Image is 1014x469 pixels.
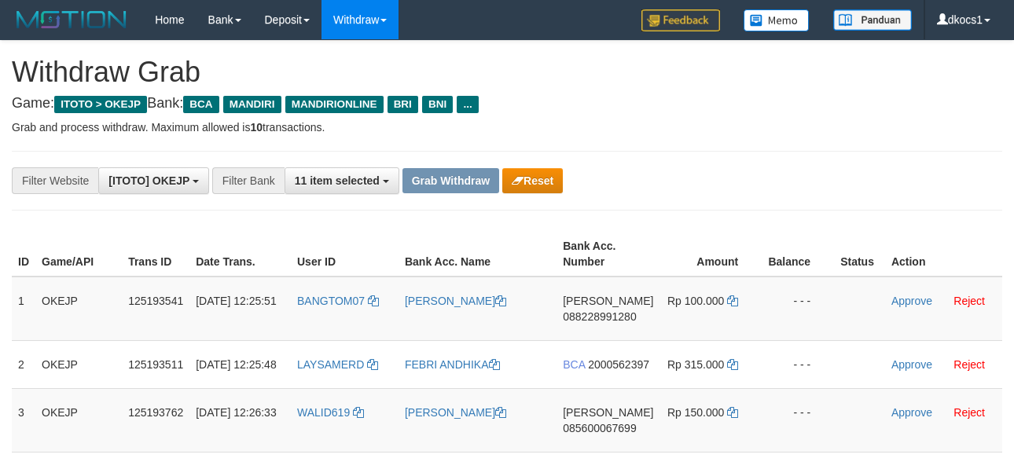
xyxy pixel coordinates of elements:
span: [DATE] 12:25:48 [196,358,276,371]
span: Rp 315.000 [667,358,724,371]
td: - - - [762,340,834,388]
a: FEBRI ANDHIKA [405,358,500,371]
h1: Withdraw Grab [12,57,1002,88]
a: Copy 150000 to clipboard [727,406,738,419]
a: [PERSON_NAME] [405,406,506,419]
th: Balance [762,232,834,277]
span: MANDIRI [223,96,281,113]
button: 11 item selected [285,167,399,194]
span: Copy 2000562397 to clipboard [588,358,649,371]
span: 125193541 [128,295,183,307]
span: [PERSON_NAME] [563,295,653,307]
td: 3 [12,388,35,452]
td: OKEJP [35,340,122,388]
img: MOTION_logo.png [12,8,131,31]
img: Button%20Memo.svg [744,9,810,31]
td: 2 [12,340,35,388]
span: BNI [422,96,453,113]
a: Reject [953,358,985,371]
td: OKEJP [35,277,122,341]
div: Filter Website [12,167,98,194]
th: Bank Acc. Name [399,232,557,277]
span: Rp 150.000 [667,406,724,419]
th: Amount [659,232,762,277]
h4: Game: Bank: [12,96,1002,112]
div: Filter Bank [212,167,285,194]
span: [ITOTO] OKEJP [108,174,189,187]
span: [DATE] 12:25:51 [196,295,276,307]
a: Copy 315000 to clipboard [727,358,738,371]
span: Rp 100.000 [667,295,724,307]
span: 125193762 [128,406,183,419]
td: - - - [762,277,834,341]
span: BRI [388,96,418,113]
th: Action [885,232,1002,277]
a: BANGTOM07 [297,295,379,307]
a: Copy 100000 to clipboard [727,295,738,307]
td: 1 [12,277,35,341]
span: ITOTO > OKEJP [54,96,147,113]
th: Status [834,232,885,277]
button: Reset [502,168,563,193]
span: Copy 085600067699 to clipboard [563,422,636,434]
a: LAYSAMERD [297,358,378,371]
a: Reject [953,406,985,419]
span: MANDIRIONLINE [285,96,384,113]
span: BCA [183,96,219,113]
img: Feedback.jpg [641,9,720,31]
strong: 10 [250,121,263,134]
p: Grab and process withdraw. Maximum allowed is transactions. [12,119,1002,135]
td: OKEJP [35,388,122,452]
span: ... [457,96,478,113]
th: Date Trans. [189,232,291,277]
span: 11 item selected [295,174,380,187]
td: - - - [762,388,834,452]
button: [ITOTO] OKEJP [98,167,209,194]
span: [PERSON_NAME] [563,406,653,419]
span: 125193511 [128,358,183,371]
span: BCA [563,358,585,371]
th: Bank Acc. Number [557,232,659,277]
button: Grab Withdraw [402,168,499,193]
a: Approve [891,358,932,371]
th: Trans ID [122,232,189,277]
a: Reject [953,295,985,307]
span: WALID619 [297,406,350,419]
span: [DATE] 12:26:33 [196,406,276,419]
a: [PERSON_NAME] [405,295,506,307]
span: BANGTOM07 [297,295,365,307]
th: ID [12,232,35,277]
th: User ID [291,232,399,277]
span: LAYSAMERD [297,358,364,371]
a: Approve [891,406,932,419]
a: WALID619 [297,406,364,419]
th: Game/API [35,232,122,277]
img: panduan.png [833,9,912,31]
a: Approve [891,295,932,307]
span: Copy 088228991280 to clipboard [563,310,636,323]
